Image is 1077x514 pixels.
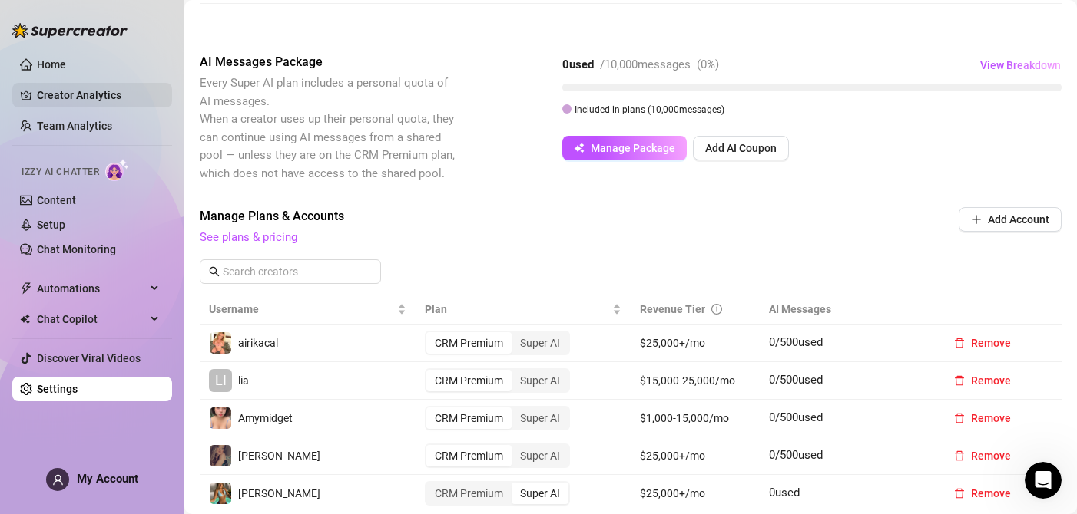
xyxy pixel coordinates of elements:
[223,263,360,280] input: Search creators
[425,301,610,318] span: Plan
[942,443,1023,468] button: Remove
[769,373,823,387] span: 0 / 500 used
[971,337,1011,349] span: Remove
[37,352,141,364] a: Discover Viral Videos
[971,450,1011,462] span: Remove
[416,295,631,325] th: Plan
[426,407,512,429] div: CRM Premium
[52,474,64,486] span: user
[942,331,1023,355] button: Remove
[711,304,722,315] span: info-circle
[769,486,800,499] span: 0 used
[942,368,1023,393] button: Remove
[959,207,1062,232] button: Add Account
[512,370,568,391] div: Super AI
[200,230,297,244] a: See plans & pricing
[209,266,220,277] span: search
[769,335,823,349] span: 0 / 500 used
[769,448,823,462] span: 0 / 500 used
[591,142,675,154] span: Manage Package
[971,412,1011,424] span: Remove
[200,295,416,325] th: Username
[693,136,789,160] button: Add AI Coupon
[425,368,570,393] div: segmented control
[640,303,705,315] span: Revenue Tier
[37,276,146,301] span: Automations
[200,53,458,71] span: AI Messages Package
[942,406,1023,430] button: Remove
[209,301,394,318] span: Username
[631,437,760,475] td: $25,000+/mo
[215,370,227,391] span: LI
[37,120,112,132] a: Team Analytics
[954,488,965,499] span: delete
[705,142,777,154] span: Add AI Coupon
[37,383,78,395] a: Settings
[562,136,687,160] button: Manage Package
[512,445,568,466] div: Super AI
[954,450,965,461] span: delete
[425,443,570,468] div: segmented control
[562,58,594,71] strong: 0 used
[238,337,278,349] span: airikacal
[631,325,760,362] td: $25,000+/mo
[238,412,293,424] span: Amymidget
[37,58,66,71] a: Home
[210,332,231,354] img: airikacal
[37,243,116,255] a: Chat Monitoring
[426,332,512,354] div: CRM Premium
[210,445,231,466] img: Cassandra
[12,23,128,38] img: logo-BBDzfeDw.svg
[575,104,724,115] span: Included in plans ( 10,000 messages)
[631,362,760,400] td: $15,000-25,000/mo
[425,331,570,355] div: segmented control
[238,374,249,387] span: lia
[697,58,719,71] span: ( 0 %)
[980,59,1061,71] span: View Breakdown
[979,53,1062,77] button: View Breakdown
[200,76,455,180] span: Every Super AI plan includes a personal quota of AI messages. When a creator uses up their person...
[20,314,30,325] img: Chat Copilot
[600,58,691,71] span: / 10,000 messages
[22,165,99,180] span: Izzy AI Chatter
[954,375,965,386] span: delete
[631,400,760,437] td: $1,000-15,000/mo
[210,483,231,504] img: alice
[210,407,231,429] img: Amymidget
[988,213,1049,226] span: Add Account
[512,332,568,354] div: Super AI
[37,194,76,206] a: Content
[105,159,129,181] img: AI Chatter
[425,481,570,506] div: segmented control
[37,219,65,231] a: Setup
[238,487,320,499] span: [PERSON_NAME]
[971,487,1011,499] span: Remove
[238,450,320,462] span: [PERSON_NAME]
[971,214,982,225] span: plus
[942,481,1023,506] button: Remove
[512,483,568,504] div: Super AI
[37,307,146,331] span: Chat Copilot
[971,374,1011,387] span: Remove
[1025,462,1062,499] iframe: Intercom live chat
[631,475,760,512] td: $25,000+/mo
[426,483,512,504] div: CRM Premium
[425,406,570,430] div: segmented control
[37,83,160,107] a: Creator Analytics
[200,207,854,226] span: Manage Plans & Accounts
[426,445,512,466] div: CRM Premium
[954,413,965,423] span: delete
[20,282,32,295] span: thunderbolt
[77,472,138,486] span: My Account
[426,370,512,391] div: CRM Premium
[954,338,965,348] span: delete
[512,407,568,429] div: Super AI
[769,410,823,424] span: 0 / 500 used
[760,295,932,325] th: AI Messages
